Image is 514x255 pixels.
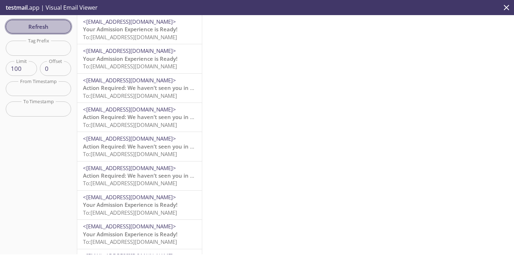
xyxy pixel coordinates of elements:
div: <[EMAIL_ADDRESS][DOMAIN_NAME]>Action Required: We haven’t seen you in your Reside account lately!... [77,103,202,132]
span: <[EMAIL_ADDRESS][DOMAIN_NAME]> [83,47,176,54]
span: Action Required: We haven’t seen you in your Reside account lately! [83,172,260,179]
div: <[EMAIL_ADDRESS][DOMAIN_NAME]>Your Admission Experience is Ready!To:[EMAIL_ADDRESS][DOMAIN_NAME] [77,191,202,219]
span: Action Required: We haven’t seen you in your Reside account lately! [83,143,260,150]
span: To: [EMAIL_ADDRESS][DOMAIN_NAME] [83,150,177,158]
div: <[EMAIL_ADDRESS][DOMAIN_NAME]>Action Required: We haven’t seen you in your Reside account lately!... [77,74,202,103]
span: To: [EMAIL_ADDRESS][DOMAIN_NAME] [83,63,177,70]
span: To: [EMAIL_ADDRESS][DOMAIN_NAME] [83,121,177,128]
span: <[EMAIL_ADDRESS][DOMAIN_NAME]> [83,164,176,172]
span: testmail [6,4,28,12]
span: <[EMAIL_ADDRESS][DOMAIN_NAME]> [83,193,176,201]
span: To: [EMAIL_ADDRESS][DOMAIN_NAME] [83,179,177,187]
span: Your Admission Experience is Ready! [83,201,177,208]
span: To: [EMAIL_ADDRESS][DOMAIN_NAME] [83,33,177,41]
span: <[EMAIL_ADDRESS][DOMAIN_NAME]> [83,135,176,142]
span: <[EMAIL_ADDRESS][DOMAIN_NAME]> [83,18,176,25]
div: <[EMAIL_ADDRESS][DOMAIN_NAME]>Your Admission Experience is Ready!To:[EMAIL_ADDRESS][DOMAIN_NAME] [77,44,202,73]
span: Your Admission Experience is Ready! [83,231,177,238]
span: To: [EMAIL_ADDRESS][DOMAIN_NAME] [83,238,177,245]
div: <[EMAIL_ADDRESS][DOMAIN_NAME]>Action Required: We haven’t seen you in your Reside account lately!... [77,132,202,161]
span: Refresh [11,22,65,31]
button: Refresh [6,20,71,33]
div: <[EMAIL_ADDRESS][DOMAIN_NAME]>Your Admission Experience is Ready!To:[EMAIL_ADDRESS][DOMAIN_NAME] [77,15,202,44]
span: <[EMAIL_ADDRESS][DOMAIN_NAME]> [83,106,176,113]
div: <[EMAIL_ADDRESS][DOMAIN_NAME]>Action Required: We haven’t seen you in your Reside account lately!... [77,161,202,190]
div: <[EMAIL_ADDRESS][DOMAIN_NAME]>Your Admission Experience is Ready!To:[EMAIL_ADDRESS][DOMAIN_NAME] [77,220,202,249]
span: Action Required: We haven’t seen you in your Reside account lately! [83,113,260,120]
span: <[EMAIL_ADDRESS][DOMAIN_NAME]> [83,223,176,230]
span: To: [EMAIL_ADDRESS][DOMAIN_NAME] [83,92,177,99]
span: To: [EMAIL_ADDRESS][DOMAIN_NAME] [83,209,177,216]
span: Your Admission Experience is Ready! [83,26,177,33]
span: Action Required: We haven’t seen you in your Reside account lately! [83,84,260,91]
span: Your Admission Experience is Ready! [83,55,177,62]
span: <[EMAIL_ADDRESS][DOMAIN_NAME]> [83,77,176,84]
